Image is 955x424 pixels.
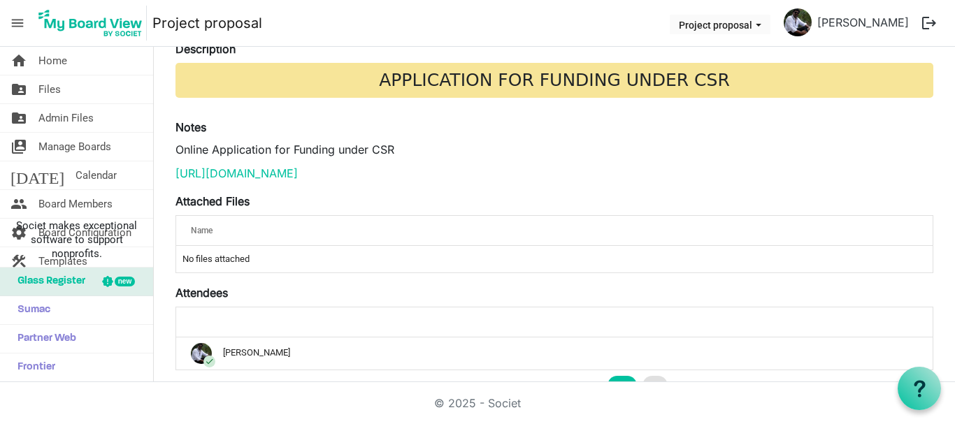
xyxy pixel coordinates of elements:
[191,226,213,235] span: Name
[191,343,918,364] div: [PERSON_NAME]
[175,119,206,136] label: Notes
[175,63,933,98] h1: APPLICATION FOR FUNDING UNDER CSR
[784,8,812,36] img: hSUB5Hwbk44obJUHC4p8SpJiBkby1CPMa6WHdO4unjbwNk2QqmooFCj6Eu6u6-Q6MUaBHHRodFmU3PnQOABFnA_thumb.png
[175,284,228,301] label: Attendees
[34,6,147,41] img: My Board View Logo
[175,166,298,180] a: [URL][DOMAIN_NAME]
[812,8,914,36] a: [PERSON_NAME]
[34,6,152,41] a: My Board View Logo
[914,8,944,38] button: logout
[10,190,27,218] span: people
[608,376,637,395] div: Yes
[10,353,55,381] span: Frontier
[38,190,113,218] span: Board Members
[434,396,521,410] a: © 2025 - Societ
[10,47,27,75] span: home
[649,379,661,393] span: No
[175,193,250,210] label: Attached Files
[38,75,61,103] span: Files
[642,376,668,395] div: No
[176,337,933,370] td: checkSanthosh Joseph is template cell column header
[6,219,147,261] span: Societ makes exceptional software to support nonprofits.
[175,41,236,57] label: Description
[10,268,85,295] span: Glass Register
[38,104,94,132] span: Admin Files
[10,161,64,189] span: [DATE]
[203,356,215,367] span: check
[152,9,262,37] a: Project proposal
[436,377,602,394] span: Are you attending this Meeting?
[38,47,67,75] span: Home
[10,104,27,132] span: folder_shared
[176,246,933,272] td: No files attached
[191,343,212,364] img: hSUB5Hwbk44obJUHC4p8SpJiBkby1CPMa6WHdO4unjbwNk2QqmooFCj6Eu6u6-Q6MUaBHHRodFmU3PnQOABFnA_thumb.png
[10,296,50,324] span: Sumac
[10,325,76,353] span: Partner Web
[670,15,770,34] button: Project proposal dropdownbutton
[115,277,135,286] div: new
[175,141,933,158] p: Online Application for Funding under CSR
[4,10,31,36] span: menu
[38,133,111,161] span: Manage Boards
[615,379,630,393] span: Yes
[76,161,117,189] span: Calendar
[10,133,27,161] span: switch_account
[10,75,27,103] span: folder_shared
